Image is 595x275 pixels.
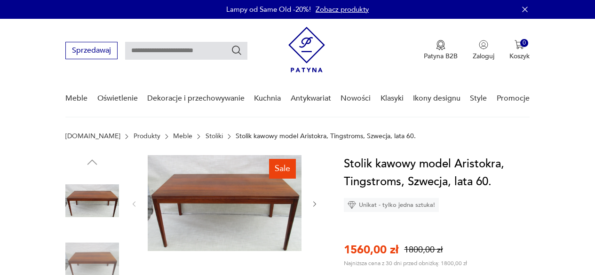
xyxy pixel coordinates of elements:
p: Lampy od Same Old -20%! [226,5,311,14]
a: Ikona medaluPatyna B2B [424,40,458,61]
a: Meble [65,80,87,117]
p: Stolik kawowy model Aristokra, Tingstroms, Szwecja, lata 60. [236,133,416,140]
button: Sprzedawaj [65,42,118,59]
p: Najniższa cena z 30 dni przed obniżką: 1800,00 zł [344,259,467,267]
a: Ikony designu [413,80,460,117]
img: Ikona diamentu [348,201,356,209]
div: Sale [269,159,296,179]
a: Produkty [134,133,160,140]
div: Unikat - tylko jedna sztuka! [344,198,439,212]
img: Patyna - sklep z meblami i dekoracjami vintage [288,27,325,72]
button: Zaloguj [473,40,494,61]
a: Dekoracje i przechowywanie [147,80,245,117]
a: Promocje [497,80,530,117]
a: Stoliki [206,133,223,140]
button: 0Koszyk [509,40,530,61]
p: 1800,00 zł [404,244,443,256]
a: Nowości [341,80,371,117]
a: Meble [173,133,192,140]
img: Ikona koszyka [515,40,524,49]
a: Oświetlenie [97,80,138,117]
a: Antykwariat [291,80,331,117]
img: Zdjęcie produktu Stolik kawowy model Aristokra, Tingstroms, Szwecja, lata 60. [65,174,119,228]
p: Zaloguj [473,52,494,61]
button: Patyna B2B [424,40,458,61]
div: 0 [520,39,528,47]
p: 1560,00 zł [344,242,398,258]
p: Patyna B2B [424,52,458,61]
p: Koszyk [509,52,530,61]
img: Zdjęcie produktu Stolik kawowy model Aristokra, Tingstroms, Szwecja, lata 60. [148,155,301,251]
a: Sprzedawaj [65,48,118,55]
a: Style [470,80,487,117]
a: [DOMAIN_NAME] [65,133,120,140]
a: Klasyki [381,80,404,117]
img: Ikonka użytkownika [479,40,488,49]
a: Kuchnia [254,80,281,117]
img: Ikona medalu [436,40,445,50]
button: Szukaj [231,45,242,56]
h1: Stolik kawowy model Aristokra, Tingstroms, Szwecja, lata 60. [344,155,530,191]
a: Zobacz produkty [316,5,369,14]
